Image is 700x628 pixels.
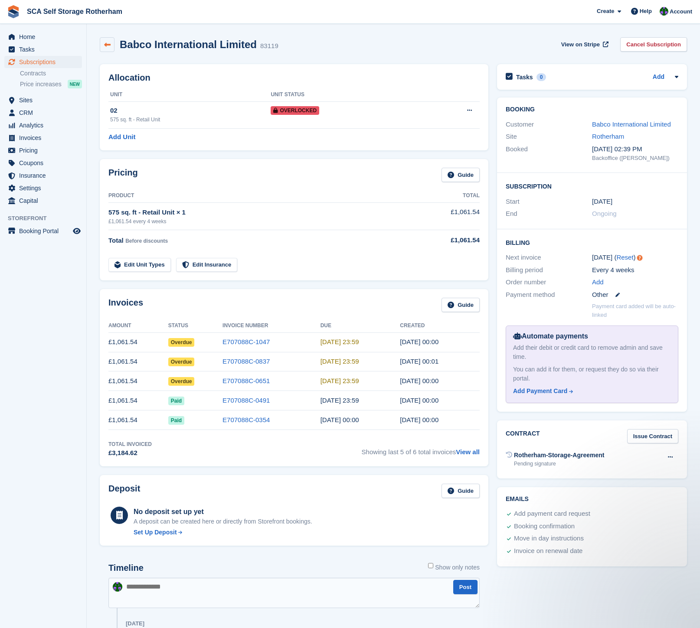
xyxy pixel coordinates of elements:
[321,319,400,333] th: Due
[400,377,438,384] time: 2025-07-20 23:00:55 UTC
[506,144,592,163] div: Booked
[321,397,359,404] time: 2025-06-23 22:59:59 UTC
[321,416,359,423] time: 2025-05-26 23:00:00 UTC
[108,218,412,225] div: £1,061.54 every 4 weeks
[321,338,359,345] time: 2025-09-15 22:59:59 UTC
[592,253,678,263] div: [DATE] ( )
[271,106,319,115] span: Overlocked
[20,69,82,78] a: Contracts
[616,254,633,261] a: Reset
[453,580,478,594] button: Post
[670,7,692,16] span: Account
[506,429,540,443] h2: Contract
[592,197,612,207] time: 2025-04-27 23:00:00 UTC
[592,210,617,217] span: Ongoing
[513,343,671,361] div: Add their debit or credit card to remove admin and save time.
[513,387,567,396] div: Add Payment Card
[597,7,614,16] span: Create
[506,277,592,287] div: Order number
[513,331,671,342] div: Automate payments
[19,195,71,207] span: Capital
[168,397,184,405] span: Paid
[592,154,678,163] div: Backoffice ([PERSON_NAME])
[7,5,20,18] img: stora-icon-8386f47178a22dfd0bd8f6a31ec36ba5ce8667c1dd55bd0f319d3a0aa187defe.svg
[108,237,124,244] span: Total
[126,620,144,627] div: [DATE]
[19,119,71,131] span: Analytics
[442,484,480,498] a: Guide
[592,133,624,140] a: Rotherham
[108,189,412,203] th: Product
[640,7,652,16] span: Help
[20,79,82,89] a: Price increases NEW
[636,254,644,262] div: Tooltip anchor
[4,225,82,237] a: menu
[4,157,82,169] a: menu
[110,116,271,124] div: 575 sq. ft - Retail Unit
[456,448,480,456] a: View all
[19,169,71,182] span: Insurance
[513,365,671,383] div: You can add it for them, or request they do so via their portal.
[506,182,678,190] h2: Subscription
[108,132,135,142] a: Add Unit
[113,582,122,592] img: Ross Chapman
[592,290,678,300] div: Other
[506,120,592,130] div: Customer
[4,195,82,207] a: menu
[400,358,438,365] time: 2025-08-17 23:01:01 UTC
[412,202,480,230] td: £1,061.54
[168,319,222,333] th: Status
[321,358,359,365] time: 2025-08-18 22:59:59 UTC
[110,106,271,116] div: 02
[400,338,438,345] time: 2025-09-14 23:00:32 UTC
[108,258,171,272] a: Edit Unit Types
[660,7,668,16] img: Ross Chapman
[4,43,82,55] a: menu
[627,429,678,443] a: Issue Contract
[108,352,168,371] td: £1,061.54
[536,73,546,81] div: 0
[506,238,678,247] h2: Billing
[4,119,82,131] a: menu
[108,73,480,83] h2: Allocation
[19,107,71,119] span: CRM
[362,440,480,458] span: Showing last 5 of 6 total invoices
[134,528,177,537] div: Set Up Deposit
[108,484,140,498] h2: Deposit
[4,169,82,182] a: menu
[506,496,678,503] h2: Emails
[108,88,271,102] th: Unit
[19,182,71,194] span: Settings
[592,302,678,319] p: Payment card added will be auto-linked
[108,410,168,430] td: £1,061.54
[442,298,480,312] a: Guide
[400,416,438,423] time: 2025-05-25 23:00:18 UTC
[19,56,71,68] span: Subscriptions
[506,197,592,207] div: Start
[125,238,168,244] span: Before discounts
[19,225,71,237] span: Booking Portal
[222,338,270,345] a: E707088C-1047
[120,39,257,50] h2: Babco International Limited
[514,521,575,532] div: Booking confirmation
[134,507,312,517] div: No deposit set up yet
[412,235,480,245] div: £1,061.54
[108,298,143,312] h2: Invoices
[4,144,82,156] a: menu
[561,40,600,49] span: View on Stripe
[4,132,82,144] a: menu
[19,132,71,144] span: Invoices
[222,377,270,384] a: E707088C-0651
[108,332,168,352] td: £1,061.54
[19,144,71,156] span: Pricing
[19,43,71,55] span: Tasks
[271,88,422,102] th: Unit Status
[222,319,321,333] th: Invoice Number
[176,258,238,272] a: Edit Insurance
[168,358,195,366] span: Overdue
[168,377,195,386] span: Overdue
[400,319,480,333] th: Created
[506,265,592,275] div: Billing period
[514,509,590,519] div: Add payment card request
[108,563,144,573] h2: Timeline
